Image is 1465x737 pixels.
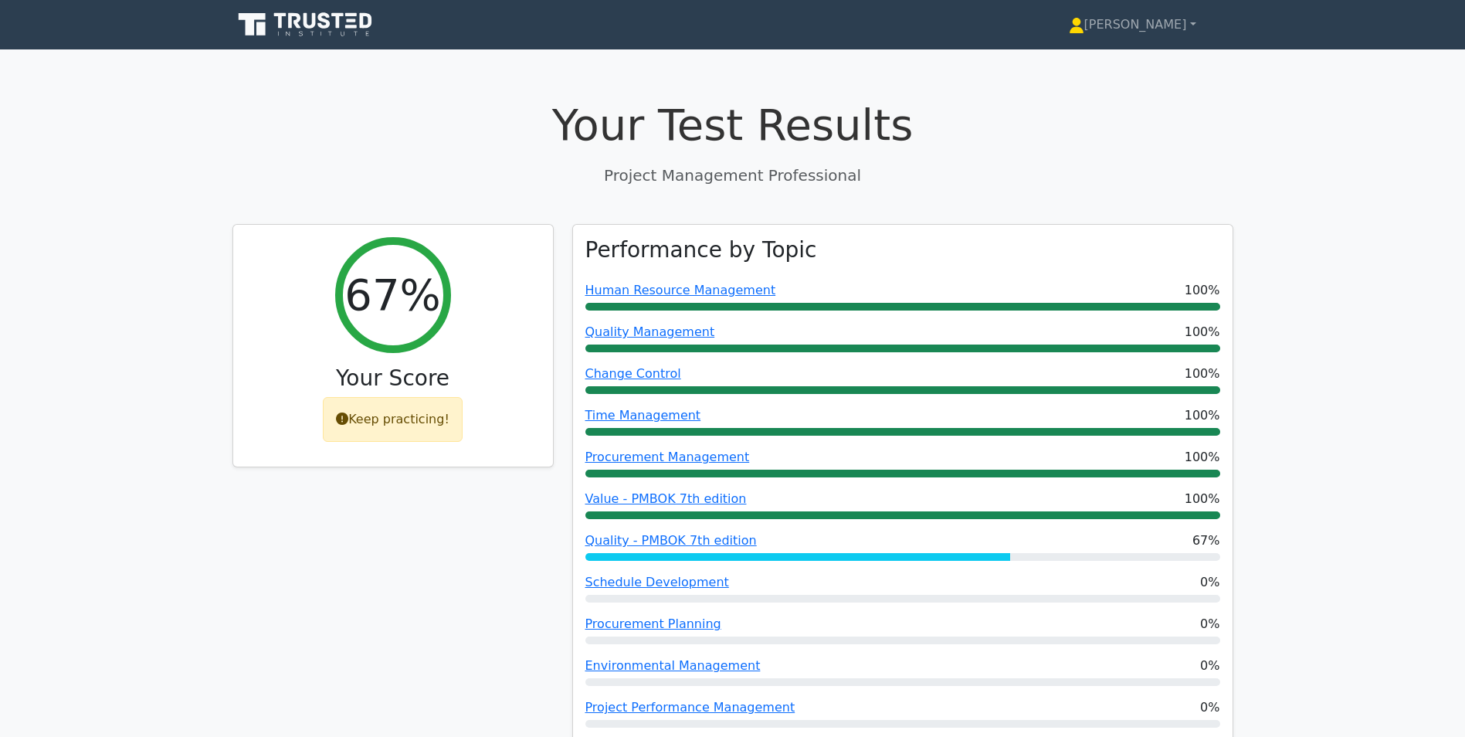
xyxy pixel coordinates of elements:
span: 0% [1200,573,1219,592]
h1: Your Test Results [232,99,1233,151]
span: 100% [1185,365,1220,383]
a: Procurement Management [585,450,750,464]
a: [PERSON_NAME] [1032,9,1233,40]
p: Project Management Professional [232,164,1233,187]
a: Quality Management [585,324,715,339]
a: Environmental Management [585,658,761,673]
a: Project Performance Management [585,700,795,715]
a: Procurement Planning [585,616,721,631]
span: 100% [1185,448,1220,467]
h3: Your Score [246,365,541,392]
span: 0% [1200,698,1219,717]
span: 100% [1185,406,1220,425]
a: Schedule Development [585,575,729,589]
a: Quality - PMBOK 7th edition [585,533,757,548]
a: Value - PMBOK 7th edition [585,491,747,506]
div: Keep practicing! [323,397,463,442]
span: 0% [1200,615,1219,633]
a: Human Resource Management [585,283,776,297]
a: Time Management [585,408,701,423]
span: 67% [1192,532,1220,550]
a: Change Control [585,366,681,381]
span: 100% [1185,323,1220,341]
span: 100% [1185,281,1220,300]
span: 0% [1200,657,1219,675]
h2: 67% [344,269,440,321]
h3: Performance by Topic [585,237,817,263]
span: 100% [1185,490,1220,508]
